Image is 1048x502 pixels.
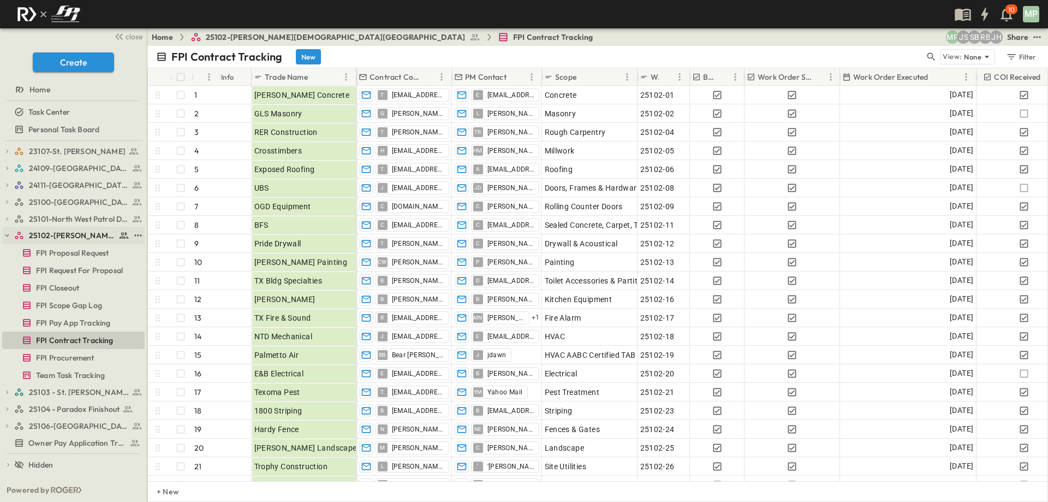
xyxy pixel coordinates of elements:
[380,280,384,281] span: B
[640,294,675,305] span: 25102-16
[957,31,970,44] div: Jesse Sullivan (jsullivan@fpibuilders.com)
[392,425,444,434] span: [PERSON_NAME][EMAIL_ADDRESS][DOMAIN_NAME]
[487,239,534,248] span: [PERSON_NAME]
[192,68,219,86] div: #
[545,90,577,101] span: Concrete
[194,127,199,138] p: 3
[545,238,618,249] span: Drywall & Acoustical
[525,70,538,84] button: Menu
[194,108,199,119] p: 2
[960,70,973,84] button: Menu
[29,84,50,95] span: Home
[265,72,308,82] p: Trade Name
[254,275,323,286] span: TX Bldg Specialties
[473,150,483,151] span: HM
[14,211,142,227] a: 25101-North West Patrol Division
[194,368,201,379] p: 16
[824,70,837,84] button: Menu
[487,406,534,415] span: [EMAIL_ADDRESS][DOMAIN_NAME]
[950,88,973,101] span: [DATE]
[2,314,145,332] div: FPI Pay App Trackingtest
[487,369,534,378] span: [PERSON_NAME][EMAIL_ADDRESS][PERSON_NAME][DOMAIN_NAME]
[545,424,600,435] span: Fences & Gates
[532,312,540,323] span: + 1
[2,176,145,194] div: 24111-[GEOGRAPHIC_DATA]test
[853,72,928,82] p: Work Order Executed
[950,144,973,157] span: [DATE]
[14,178,142,193] a: 24111-[GEOGRAPHIC_DATA]
[476,280,480,281] span: D
[579,71,591,83] button: Sort
[152,32,173,43] a: Home
[392,239,444,248] span: [PERSON_NAME][EMAIL_ADDRESS][DOMAIN_NAME]
[487,314,525,322] span: [PERSON_NAME]
[36,247,109,258] span: FPI Proposal Request
[340,70,353,84] button: Menu
[2,245,142,261] a: FPI Proposal Request
[487,146,534,155] span: [PERSON_NAME]
[950,423,973,435] span: [DATE]
[487,165,534,174] span: [EMAIL_ADDRESS][DOMAIN_NAME]
[254,368,304,379] span: E&B Electrical
[950,441,973,454] span: [DATE]
[477,113,479,114] span: L
[513,32,593,43] span: FPI Contract Tracking
[1022,5,1040,23] button: MP
[1023,6,1039,22] div: MP
[380,150,384,151] span: H
[2,383,145,401] div: 25103 - St. [PERSON_NAME] Phase 2test
[2,297,145,314] div: FPI Scope Gap Logtest
[651,72,659,82] p: Work Order #
[254,424,299,435] span: Hardy Fence
[392,332,444,341] span: [EMAIL_ADDRESS][DOMAIN_NAME]
[254,350,299,361] span: Palmetto Air
[476,447,480,448] span: C
[487,351,507,359] span: jdawn
[194,220,199,231] p: 8
[545,387,600,398] span: Pest Treatment
[254,108,302,119] span: GLS Masonry
[640,405,675,416] span: 25102-23
[476,243,480,244] span: C
[703,72,718,82] p: BSA Signed
[487,388,523,397] span: Yahoo Mail
[392,221,444,229] span: [EMAIL_ADDRESS][DOMAIN_NAME]
[950,293,973,305] span: [DATE]
[640,145,675,156] span: 25102-05
[36,352,94,363] span: FPI Procurement
[474,187,482,188] span: JD
[815,71,827,83] button: Sort
[2,121,145,138] div: Personal Task Boardtest
[380,95,384,95] span: T
[465,72,507,82] p: PM Contact
[946,31,959,44] div: Monica Pruteanu (mpruteanu@fpibuilders.com)
[380,392,384,392] span: T
[14,144,142,159] a: 23107-St. [PERSON_NAME]
[392,258,444,267] span: [PERSON_NAME]
[194,182,199,193] p: 6
[545,145,575,156] span: Millwork
[487,184,534,192] span: [PERSON_NAME]
[487,444,534,452] span: [PERSON_NAME][EMAIL_ADDRESS][DOMAIN_NAME]
[729,70,742,84] button: Menu
[29,421,129,432] span: 25106-St. Andrews Parking Lot
[423,71,435,83] button: Sort
[950,330,973,342] span: [DATE]
[254,201,311,212] span: OGD Equipment
[990,31,1003,44] div: Jose Hurtado (jhurtado@fpibuilders.com)
[254,312,311,323] span: TX Fire & Sound
[545,405,573,416] span: Striping
[487,425,534,434] span: [PERSON_NAME]
[474,392,483,392] span: YM
[2,417,145,435] div: 25106-St. Andrews Parking Lottest
[36,265,123,276] span: FPI Request For Proposal
[979,31,992,44] div: Regina Barnett (rbarnett@fpibuilders.com)
[194,331,201,342] p: 14
[14,418,142,434] a: 25106-St. Andrews Parking Lot
[487,258,534,267] span: [PERSON_NAME][EMAIL_ADDRESS][DOMAIN_NAME]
